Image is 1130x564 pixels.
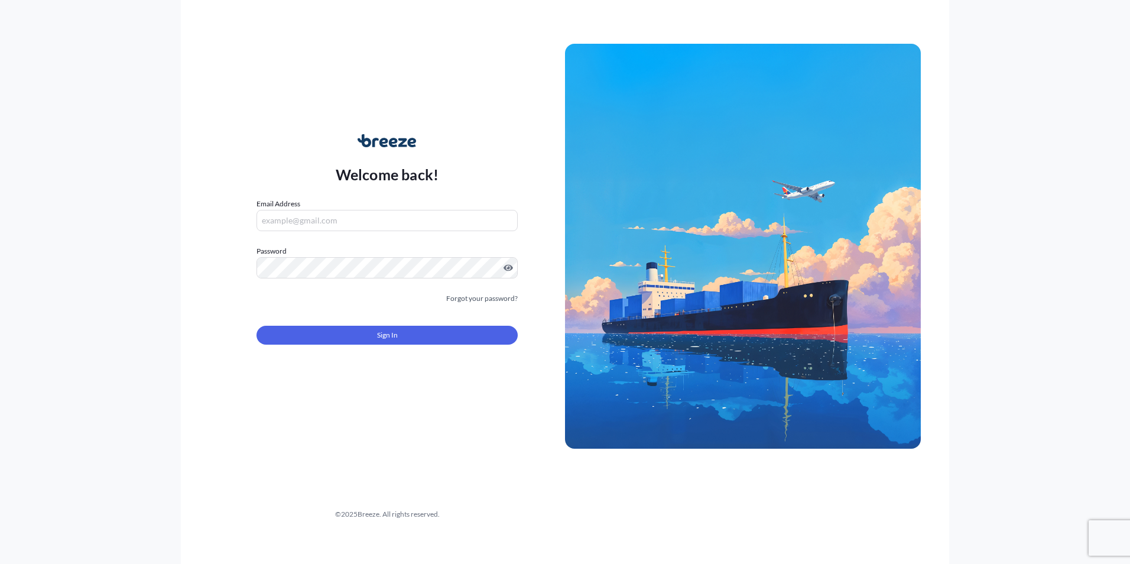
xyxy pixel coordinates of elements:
span: Sign In [377,329,398,341]
img: Ship illustration [565,44,921,448]
a: Forgot your password? [446,293,518,304]
label: Email Address [256,198,300,210]
label: Password [256,245,518,257]
div: © 2025 Breeze. All rights reserved. [209,508,565,520]
p: Welcome back! [336,165,439,184]
button: Show password [504,263,513,273]
input: example@gmail.com [256,210,518,231]
button: Sign In [256,326,518,345]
